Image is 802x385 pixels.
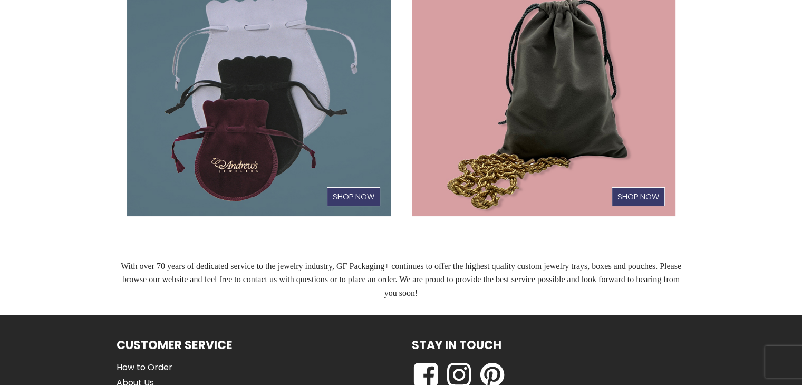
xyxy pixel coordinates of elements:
[612,187,665,206] h1: Shop Now
[117,259,686,300] div: With over 70 years of dedicated service to the jewelry industry, GF Packaging+ continues to offer...
[117,336,233,354] h1: Customer Service
[412,336,501,354] h1: Stay in Touch
[117,361,198,374] a: How to Order
[327,187,380,206] h1: Shop Now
